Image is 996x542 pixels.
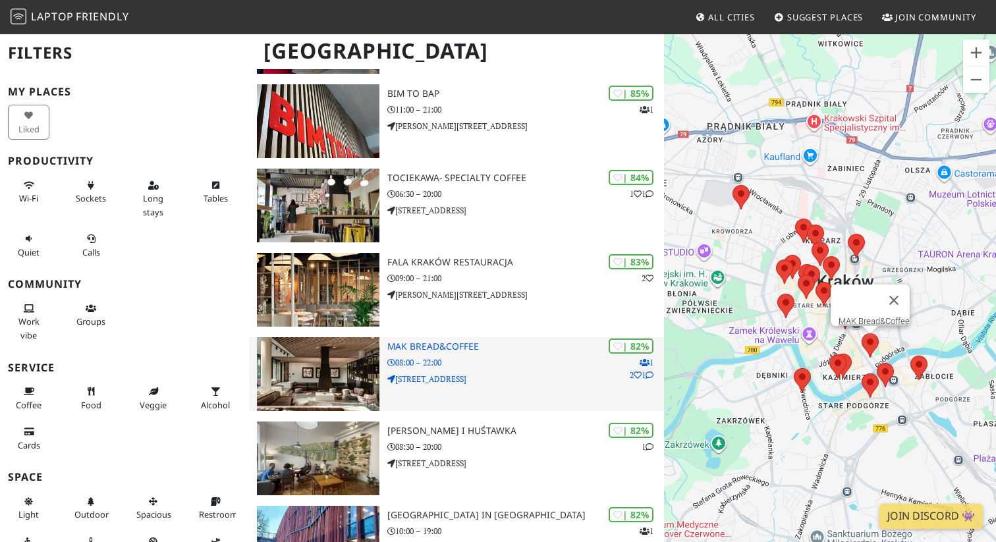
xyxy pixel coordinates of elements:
[249,421,664,495] a: Kawka i huśtawka | 82% 1 [PERSON_NAME] i huśtawka 08:30 – 20:00 [STREET_ADDRESS]
[690,5,760,29] a: All Cities
[257,84,379,158] img: BIM TO BAP
[609,423,653,438] div: | 82%
[8,421,49,456] button: Cards
[18,246,40,258] span: Quiet
[8,278,241,290] h3: Community
[642,441,653,453] p: 1
[387,441,664,453] p: 08:30 – 20:00
[387,356,664,369] p: 08:00 – 22:00
[387,272,664,285] p: 09:00 – 21:00
[609,254,653,269] div: | 83%
[253,33,661,69] h1: [GEOGRAPHIC_DATA]
[31,9,74,24] span: Laptop
[143,192,163,217] span: Long stays
[70,298,112,333] button: Groups
[19,192,38,204] span: Stable Wi-Fi
[8,298,49,346] button: Work vibe
[132,381,174,416] button: Veggie
[204,192,228,204] span: Work-friendly tables
[708,11,755,23] span: All Cities
[70,491,112,526] button: Outdoor
[70,381,112,416] button: Food
[140,399,167,411] span: Veggie
[8,33,241,73] h2: Filters
[76,315,105,327] span: Group tables
[963,40,989,66] button: Zoom in
[387,204,664,217] p: [STREET_ADDRESS]
[82,246,100,258] span: Video/audio calls
[387,103,664,116] p: 11:00 – 21:00
[81,399,101,411] span: Food
[11,9,26,24] img: LaptopFriendly
[8,491,49,526] button: Light
[74,508,109,520] span: Outdoor area
[132,491,174,526] button: Spacious
[8,175,49,209] button: Wi-Fi
[195,491,236,526] button: Restroom
[8,155,241,167] h3: Productivity
[132,175,174,223] button: Long stays
[249,84,664,158] a: BIM TO BAP | 85% 1 BIM TO BAP 11:00 – 21:00 [PERSON_NAME][STREET_ADDRESS]
[199,508,238,520] span: Restroom
[630,356,653,381] p: 1 2 1
[70,175,112,209] button: Sockets
[609,507,653,522] div: | 82%
[387,120,664,132] p: [PERSON_NAME][STREET_ADDRESS]
[878,285,910,316] button: Close
[249,337,664,411] a: MAK Bread&Coffee | 82% 121 MAK Bread&Coffee 08:00 – 22:00 [STREET_ADDRESS]
[879,504,983,529] a: Join Discord 👾
[609,86,653,101] div: | 85%
[387,88,664,99] h3: BIM TO BAP
[201,399,230,411] span: Alcohol
[839,316,910,326] a: MAK Bread&Coffee
[249,253,664,327] a: Fala Kraków Restauracja | 83% 2 Fala Kraków Restauracja 09:00 – 21:00 [PERSON_NAME][STREET_ADDRESS]
[387,288,664,301] p: [PERSON_NAME][STREET_ADDRESS]
[787,11,864,23] span: Suggest Places
[640,525,653,537] p: 1
[18,439,40,451] span: Credit cards
[387,257,664,268] h3: Fala Kraków Restauracja
[387,173,664,184] h3: Tociekawa- Specialty Coffee
[16,399,41,411] span: Coffee
[387,341,664,352] h3: MAK Bread&Coffee
[8,362,241,374] h3: Service
[895,11,976,23] span: Join Community
[769,5,869,29] a: Suggest Places
[387,425,664,437] h3: [PERSON_NAME] i huśtawka
[18,315,40,340] span: People working
[640,103,653,116] p: 1
[257,337,379,411] img: MAK Bread&Coffee
[642,272,653,285] p: 2
[257,421,379,495] img: Kawka i huśtawka
[195,381,236,416] button: Alcohol
[195,175,236,209] button: Tables
[18,508,39,520] span: Natural light
[8,471,241,483] h3: Space
[136,508,171,520] span: Spacious
[257,169,379,242] img: Tociekawa- Specialty Coffee
[8,381,49,416] button: Coffee
[76,192,106,204] span: Power sockets
[630,188,653,200] p: 1 1
[257,253,379,327] img: Fala Kraków Restauracja
[609,339,653,354] div: | 82%
[76,9,128,24] span: Friendly
[8,86,241,98] h3: My Places
[387,457,664,470] p: [STREET_ADDRESS]
[609,170,653,185] div: | 84%
[963,67,989,93] button: Zoom out
[877,5,982,29] a: Join Community
[387,510,664,521] h3: [GEOGRAPHIC_DATA] in [GEOGRAPHIC_DATA]
[11,6,129,29] a: LaptopFriendly LaptopFriendly
[387,373,664,385] p: [STREET_ADDRESS]
[387,525,664,537] p: 10:00 – 19:00
[387,188,664,200] p: 06:30 – 20:00
[70,228,112,263] button: Calls
[8,228,49,263] button: Quiet
[249,169,664,242] a: Tociekawa- Specialty Coffee | 84% 11 Tociekawa- Specialty Coffee 06:30 – 20:00 [STREET_ADDRESS]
